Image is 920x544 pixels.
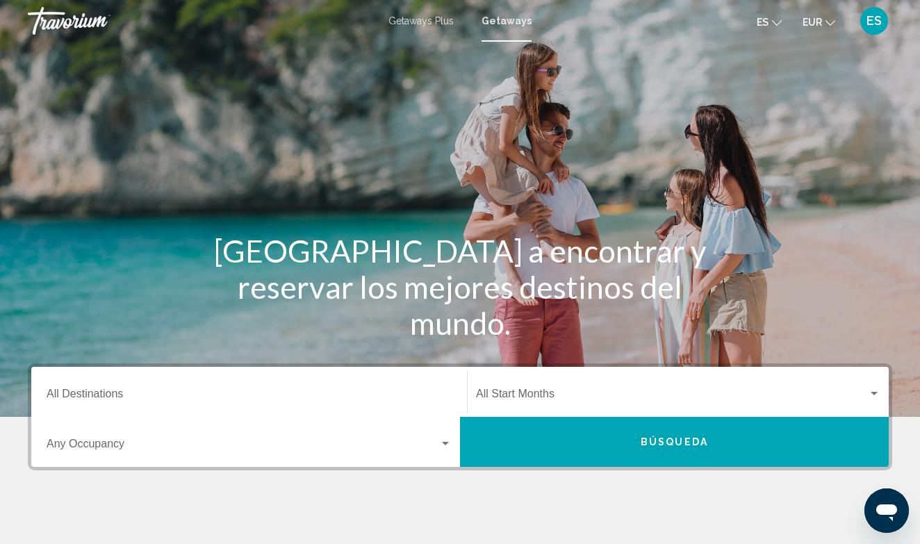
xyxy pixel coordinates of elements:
button: User Menu [856,6,892,35]
div: Search widget [31,367,889,467]
button: Change currency [803,12,835,32]
span: es [757,17,769,28]
span: EUR [803,17,822,28]
span: Búsqueda [641,437,708,448]
button: Change language [757,12,782,32]
a: Getaways Plus [388,15,454,26]
span: ES [866,14,882,28]
a: Getaways [482,15,532,26]
h1: [GEOGRAPHIC_DATA] a encontrar y reservar los mejores destinos del mundo. [199,233,721,341]
iframe: Botón para iniciar la ventana de mensajería [864,488,909,533]
button: Búsqueda [460,417,889,467]
a: Travorium [28,7,375,35]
